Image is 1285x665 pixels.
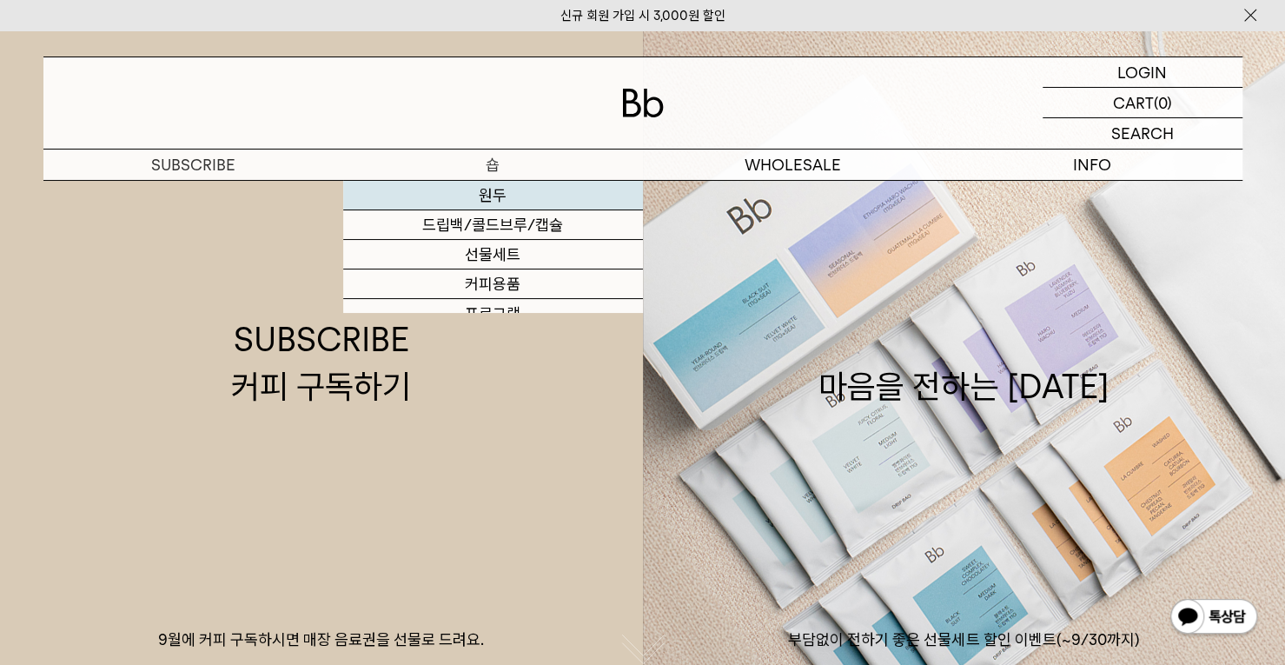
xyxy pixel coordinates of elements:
[343,240,643,269] a: 선물세트
[343,269,643,299] a: 커피용품
[1043,88,1242,118] a: CART (0)
[343,181,643,210] a: 원두
[943,150,1242,180] p: INFO
[1117,57,1167,87] p: LOGIN
[1154,88,1172,117] p: (0)
[560,8,725,23] a: 신규 회원 가입 시 3,000원 할인
[1169,597,1259,639] img: 카카오톡 채널 1:1 채팅 버튼
[1113,88,1154,117] p: CART
[231,316,411,409] div: SUBSCRIBE 커피 구독하기
[343,299,643,329] a: 프로그램
[1111,118,1174,149] p: SEARCH
[1043,57,1242,88] a: LOGIN
[43,150,343,180] a: SUBSCRIBE
[643,150,943,180] p: WHOLESALE
[622,89,664,117] img: 로고
[343,210,643,240] a: 드립백/콜드브루/캡슐
[818,316,1109,409] div: 마음을 전하는 [DATE]
[343,150,643,180] a: 숍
